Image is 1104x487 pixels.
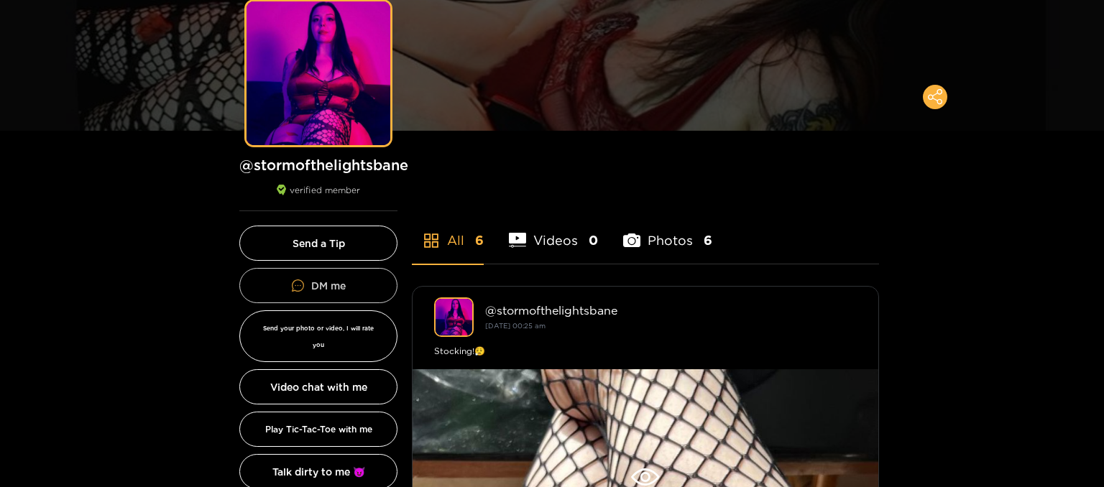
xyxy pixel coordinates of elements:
[475,231,484,249] span: 6
[412,199,484,264] li: All
[239,369,397,404] button: Video chat with me
[239,412,397,447] button: Play Tic-Tac-Toe with me
[239,226,397,261] button: Send a Tip
[239,156,397,174] h1: @ stormofthelightsbane
[704,231,712,249] span: 6
[239,185,397,211] div: verified member
[239,310,397,362] button: Send your photo or video, I will rate you
[434,297,474,337] img: stormofthelightsbane
[623,199,712,264] li: Photos
[589,231,598,249] span: 0
[434,344,857,358] div: Stocking!😮‍💨
[485,304,857,317] div: @ stormofthelightsbane
[239,268,397,303] a: DM me
[423,232,440,249] span: appstore
[485,322,546,330] small: [DATE] 00:25 am
[509,199,598,264] li: Videos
